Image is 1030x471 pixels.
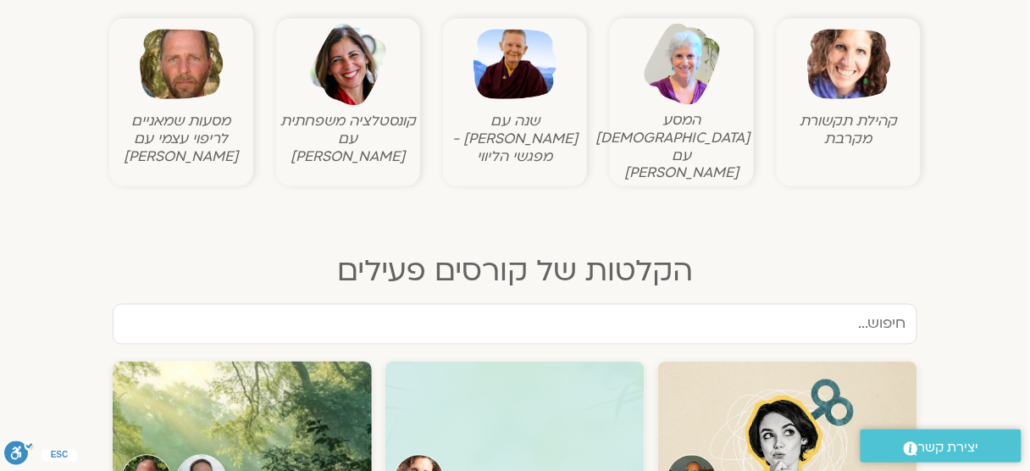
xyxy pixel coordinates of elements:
figcaption: קונסטלציה משפחתית עם [PERSON_NAME] [280,112,416,165]
figcaption: שנה עם [PERSON_NAME] - מפגשי הליווי [447,112,583,165]
figcaption: קהילת תקשורת מקרבת [781,112,916,147]
input: חיפוש... [113,304,917,345]
a: יצירת קשר [861,429,1022,463]
span: יצירת קשר [918,436,979,459]
figcaption: המסע [DEMOGRAPHIC_DATA] עם [PERSON_NAME] [614,111,750,182]
figcaption: מסעות שמאניים לריפוי עצמי עם [PERSON_NAME] [114,112,249,165]
h2: הקלטות של קורסים פעילים [100,255,930,289]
